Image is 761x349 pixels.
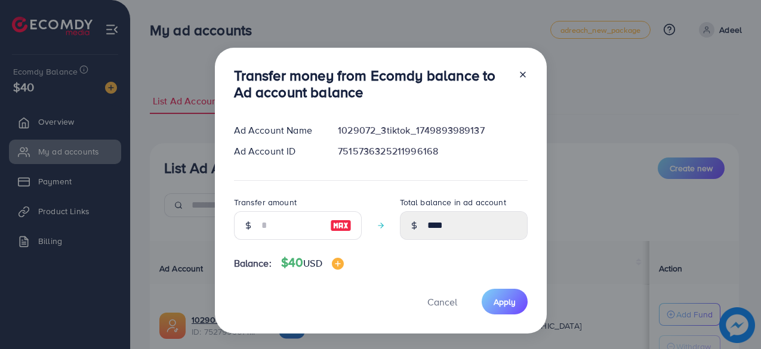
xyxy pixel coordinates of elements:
h3: Transfer money from Ecomdy balance to Ad account balance [234,67,509,101]
div: Ad Account Name [224,123,329,137]
span: Balance: [234,257,272,270]
span: Cancel [427,295,457,308]
button: Apply [482,289,528,314]
div: 1029072_3tiktok_1749893989137 [328,123,537,137]
div: 7515736325211996168 [328,144,537,158]
span: Apply [494,296,516,308]
h4: $40 [281,255,344,270]
img: image [332,258,344,270]
img: image [330,218,352,233]
div: Ad Account ID [224,144,329,158]
span: USD [303,257,322,270]
label: Transfer amount [234,196,297,208]
button: Cancel [412,289,472,314]
label: Total balance in ad account [400,196,506,208]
